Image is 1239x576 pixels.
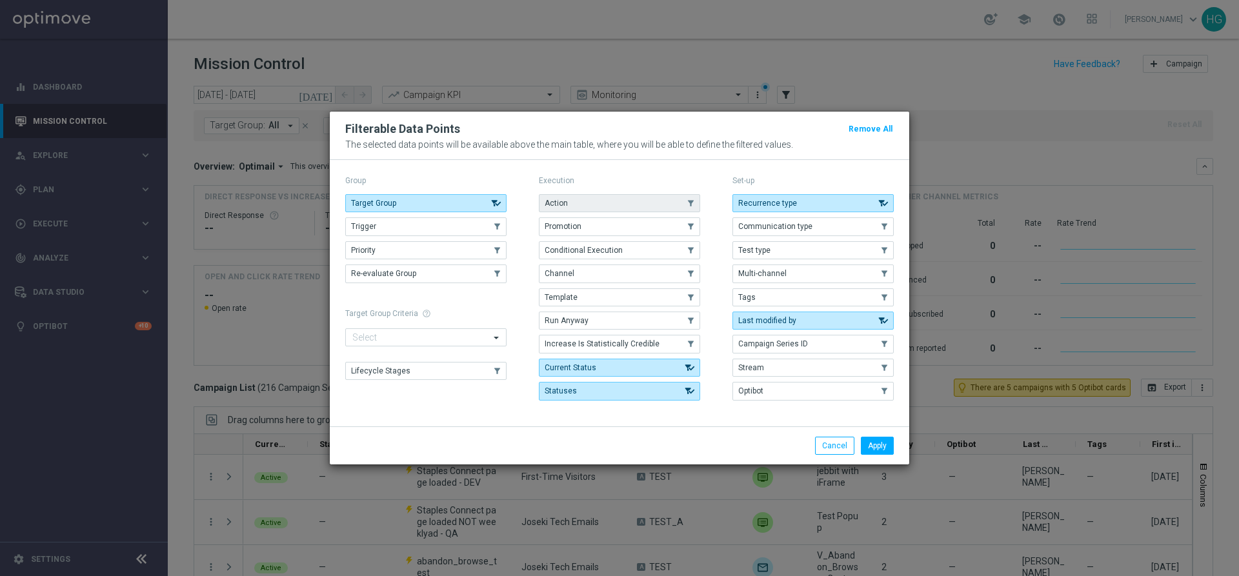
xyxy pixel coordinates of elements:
[539,288,700,306] button: Template
[539,312,700,330] button: Run Anyway
[738,339,808,348] span: Campaign Series ID
[351,366,410,375] span: Lifecycle Stages
[738,316,796,325] span: Last modified by
[732,217,894,235] button: Communication type
[345,241,507,259] button: Priority
[732,312,894,330] button: Last modified by
[732,241,894,259] button: Test type
[545,316,589,325] span: Run Anyway
[545,386,577,395] span: Statuses
[738,222,812,231] span: Communication type
[345,362,507,380] button: Lifecycle Stages
[738,246,771,255] span: Test type
[847,122,894,136] button: Remove All
[738,199,797,208] span: Recurrence type
[545,246,623,255] span: Conditional Execution
[732,175,894,186] p: Set-up
[539,241,700,259] button: Conditional Execution
[351,199,396,208] span: Target Group
[732,264,894,283] button: Multi-channel
[345,309,507,318] h1: Target Group Criteria
[351,222,376,231] span: Trigger
[738,293,756,302] span: Tags
[545,269,574,278] span: Channel
[545,199,568,208] span: Action
[545,363,596,372] span: Current Status
[732,288,894,306] button: Tags
[738,363,764,372] span: Stream
[351,269,416,278] span: Re-evaluate Group
[738,269,787,278] span: Multi-channel
[732,335,894,353] button: Campaign Series ID
[539,217,700,235] button: Promotion
[345,139,894,150] p: The selected data points will be available above the main table, where you will be able to define...
[539,264,700,283] button: Channel
[345,194,507,212] button: Target Group
[539,175,700,186] p: Execution
[345,264,507,283] button: Re-evaluate Group
[545,339,660,348] span: Increase Is Statistically Credible
[345,175,507,186] p: Group
[345,217,507,235] button: Trigger
[545,293,578,302] span: Template
[732,359,894,377] button: Stream
[732,194,894,212] button: Recurrence type
[345,121,460,137] h2: Filterable Data Points
[539,382,700,400] button: Statuses
[422,309,431,318] span: help_outline
[732,382,894,400] button: Optibot
[545,222,581,231] span: Promotion
[539,335,700,353] button: Increase Is Statistically Credible
[815,437,854,455] button: Cancel
[738,386,763,395] span: Optibot
[539,194,700,212] button: Action
[351,246,376,255] span: Priority
[861,437,894,455] button: Apply
[539,359,700,377] button: Current Status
